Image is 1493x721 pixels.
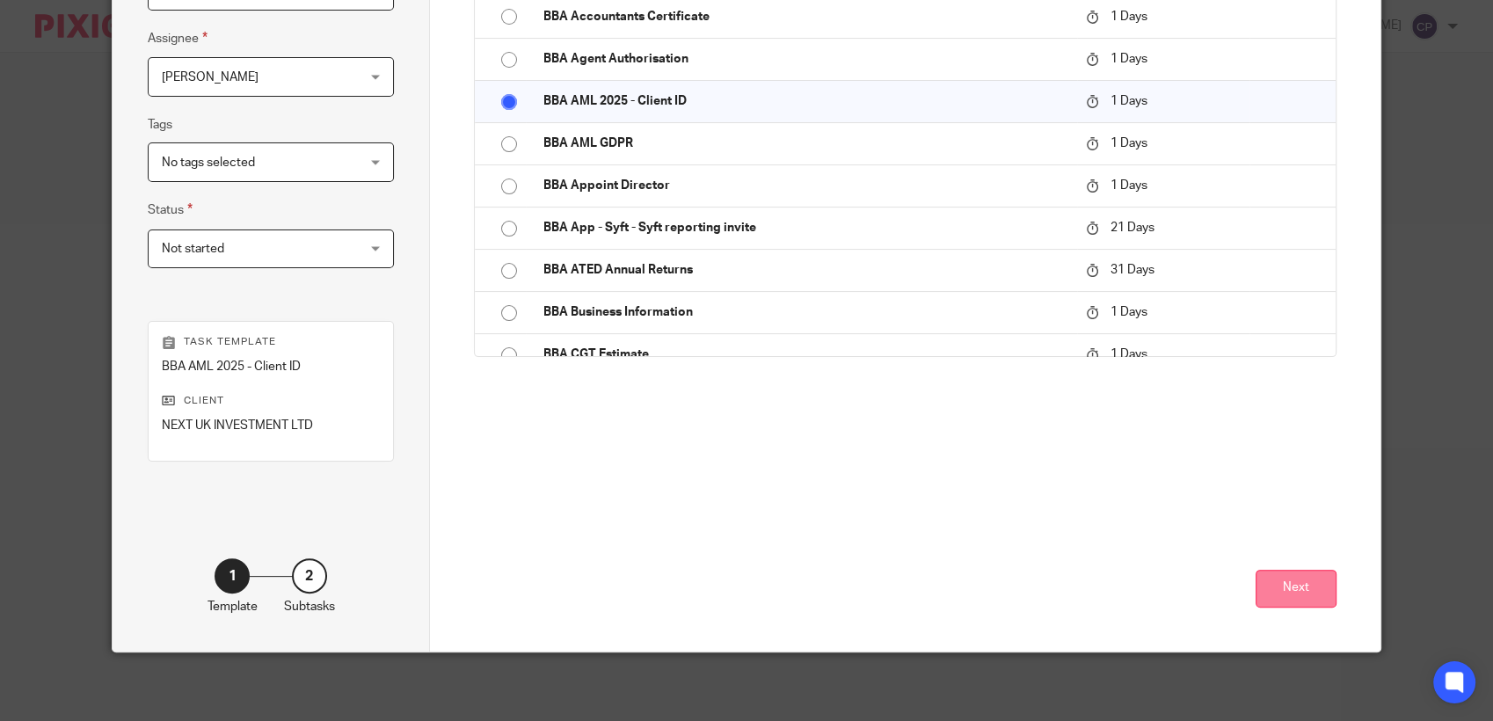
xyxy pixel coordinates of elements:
p: BBA AML GDPR [543,135,1068,152]
div: 2 [292,558,327,594]
div: 1 [215,558,250,594]
span: 1 Days [1111,137,1147,149]
p: BBA Accountants Certificate [543,8,1068,25]
p: NEXT UK INVESTMENT LTD [162,417,379,434]
label: Status [148,200,193,220]
p: Client [162,394,379,408]
p: BBA Business Information [543,303,1068,321]
span: 31 Days [1111,264,1154,276]
button: Next [1256,570,1336,608]
span: 1 Days [1111,348,1147,360]
p: BBA ATED Annual Returns [543,261,1068,279]
p: Subtasks [284,598,335,615]
span: Not started [162,243,224,255]
span: [PERSON_NAME] [162,71,259,84]
p: BBA CGT Estimate [543,346,1068,363]
p: Template [208,598,258,615]
p: Task template [162,335,379,349]
label: Assignee [148,28,208,48]
label: Tags [148,116,172,134]
span: 1 Days [1111,179,1147,192]
span: No tags selected [162,157,255,169]
span: 1 Days [1111,53,1147,65]
p: BBA AML 2025 - Client ID [543,92,1068,110]
span: 1 Days [1111,11,1147,23]
span: 1 Days [1111,95,1147,107]
p: BBA AML 2025 - Client ID [162,358,379,375]
p: BBA Appoint Director [543,177,1068,194]
p: BBA Agent Authorisation [543,50,1068,68]
span: 21 Days [1111,222,1154,234]
p: BBA App - Syft - Syft reporting invite [543,219,1068,237]
span: 1 Days [1111,306,1147,318]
